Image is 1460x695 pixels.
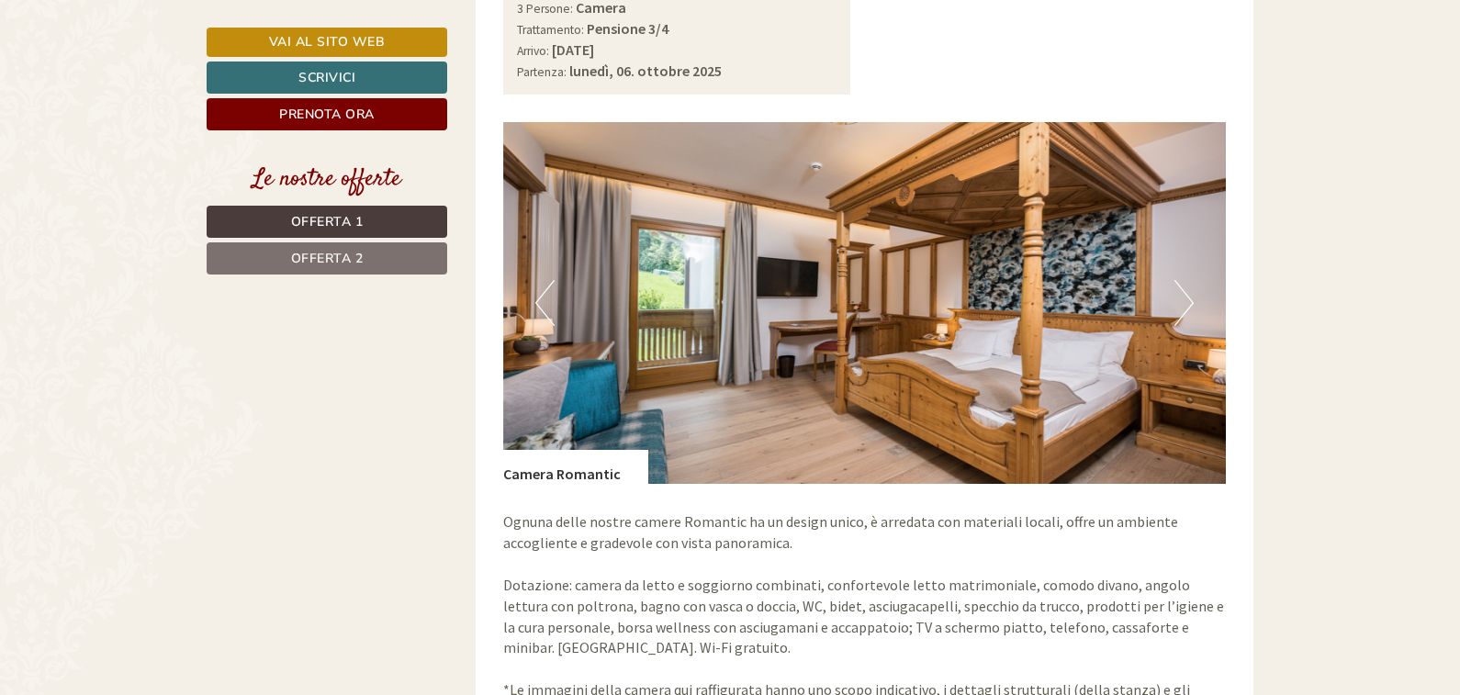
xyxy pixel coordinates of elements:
small: 15:43 [28,89,270,102]
b: [DATE] [552,40,594,59]
b: lunedì, 06. ottobre 2025 [569,62,722,80]
a: Prenota ora [207,98,447,130]
small: 3 Persone: [517,1,573,17]
button: Invia [630,484,724,516]
span: Offerta 1 [291,213,364,230]
button: Next [1174,280,1194,326]
b: Pensione 3/4 [587,19,668,38]
div: Le nostre offerte [207,163,447,196]
small: Arrivo: [517,43,549,59]
a: Vai al sito web [207,28,447,57]
div: Buon giorno, come possiamo aiutarla? [14,50,279,106]
img: image [503,122,1227,484]
small: Partenza: [517,64,567,80]
small: Trattamento: [517,22,584,38]
span: Offerta 2 [291,250,364,267]
div: [GEOGRAPHIC_DATA] [28,53,270,68]
div: Camera Romantic [503,450,648,485]
button: Previous [535,280,555,326]
div: giovedì [324,14,399,45]
a: Scrivici [207,62,447,94]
